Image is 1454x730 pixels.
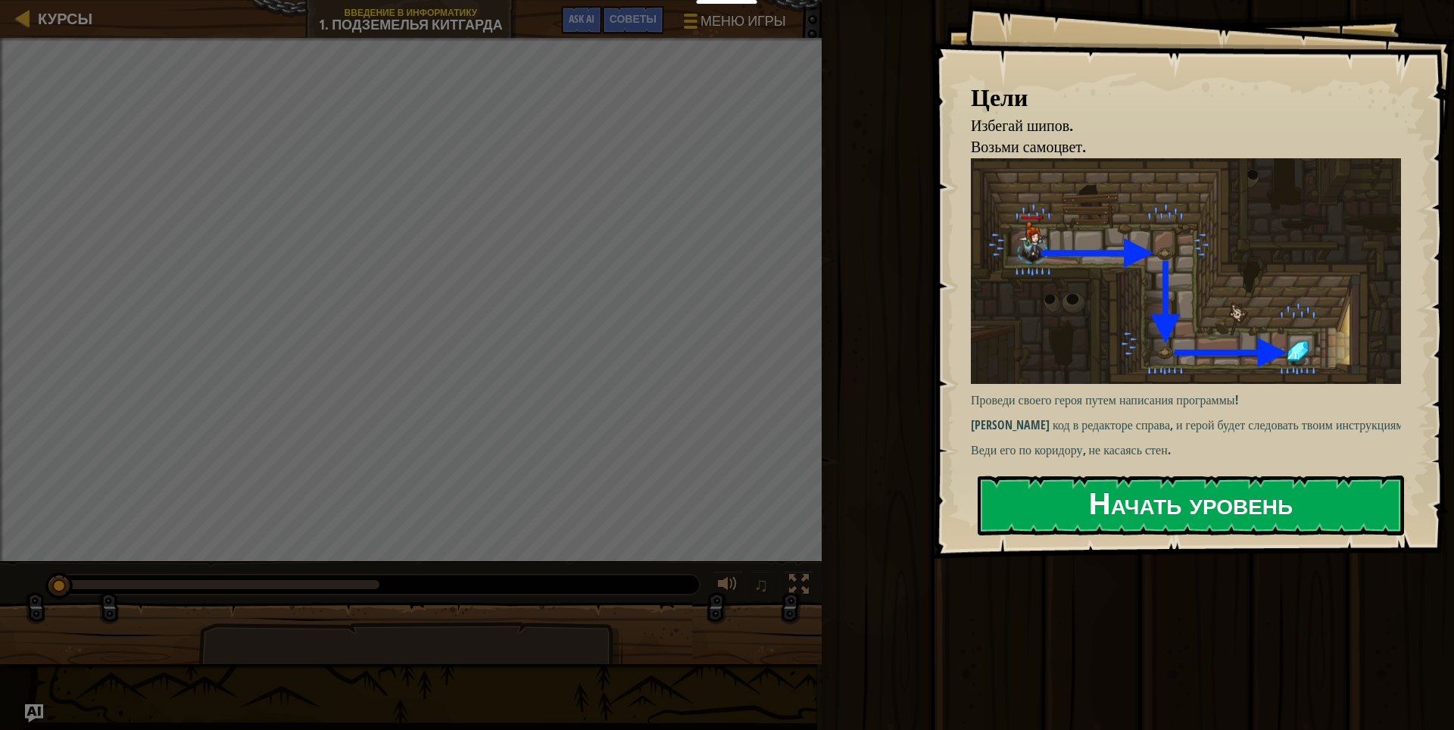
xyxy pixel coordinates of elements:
[971,80,1401,115] div: Цели
[971,136,1086,157] span: Возьми самоцвет.
[971,158,1412,385] img: Подземелья Китгарда
[978,476,1404,535] button: Начать уровень
[38,8,92,29] span: Курсы
[754,573,769,596] span: ♫
[700,11,786,31] span: Меню игры
[713,571,743,602] button: Регулировать громкость
[952,115,1397,137] li: Избегай шипов.
[971,416,1412,434] p: [PERSON_NAME] код в редакторе справа, и герой будет следовать твоим инструкциям.
[672,6,795,42] button: Меню игры
[952,136,1397,158] li: Возьми самоцвет.
[30,8,92,29] a: Курсы
[971,115,1073,136] span: Избегай шипов.
[784,571,814,602] button: Переключить полноэкранный режим
[25,704,43,722] button: Ask AI
[569,11,594,26] span: Ask AI
[750,571,776,602] button: ♫
[971,441,1412,459] p: Веди его по коридору, не касаясь стен.
[561,6,602,34] button: Ask AI
[610,11,657,26] span: Советы
[971,392,1412,409] p: Проведи своего героя путем написания программы!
